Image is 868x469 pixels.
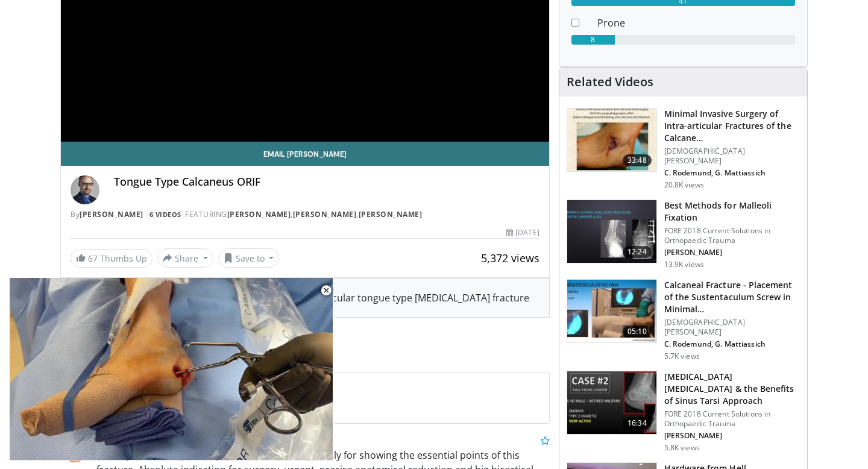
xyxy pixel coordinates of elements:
span: 12:24 [623,246,652,258]
img: Avatar [71,175,99,204]
h4: Related Videos [567,75,653,89]
img: bb3c647c-2c54-4102-bd4b-4b25814f39ee.150x105_q85_crop-smart_upscale.jpg [567,200,656,263]
span: 05:10 [623,326,652,338]
a: 05:10 Calcaneal Fracture - Placement of the Sustentaculum Screw in Minimal… [DEMOGRAPHIC_DATA][PE... [567,279,800,361]
p: FORE 2018 Current Solutions in Orthopaedic Trauma [664,226,800,245]
div: By FEATURING , , [71,209,539,220]
span: 16:34 [623,417,652,429]
p: 20.8K views [664,180,704,190]
img: 35a50d49-627e-422b-a069-3479b31312bc.150x105_q85_crop-smart_upscale.jpg [567,109,656,171]
video-js: Video Player [8,278,334,461]
img: 4fd664d1-fd29-45a6-b4d5-2a0cc31efb43.150x105_q85_crop-smart_upscale.jpg [567,371,656,434]
button: Save to [218,248,280,268]
p: [DEMOGRAPHIC_DATA][PERSON_NAME] [664,146,800,166]
a: [PERSON_NAME] [80,209,143,219]
a: [PERSON_NAME] [293,209,357,219]
a: Email [PERSON_NAME] [61,142,549,166]
a: 67 Thumbs Up [71,249,153,268]
p: [DEMOGRAPHIC_DATA][PERSON_NAME] [664,318,800,337]
div: 8 [571,35,615,45]
p: 13.9K views [664,260,704,269]
a: 16:34 [MEDICAL_DATA] [MEDICAL_DATA] & the Benefits of Sinus Tarsi Approach FORE 2018 Current Solu... [567,371,800,453]
span: 5,372 views [481,251,539,265]
h3: [MEDICAL_DATA] [MEDICAL_DATA] & the Benefits of Sinus Tarsi Approach [664,371,800,407]
button: Share [157,248,213,268]
button: Close [314,278,338,303]
img: ac27e1f5-cff1-4027-8ce1-cb5572e89b57.150x105_q85_crop-smart_upscale.jpg [567,280,656,342]
span: 67 [88,253,98,264]
p: 5.8K views [664,443,700,453]
p: [PERSON_NAME] [664,431,800,441]
h3: Calcaneal Fracture - Placement of the Sustentaculum Screw in Minimal… [664,279,800,315]
a: [PERSON_NAME] [359,209,423,219]
p: [PERSON_NAME] [664,248,800,257]
p: FORE 2018 Current Solutions in Orthopaedic Trauma [664,409,800,429]
a: 33:48 Minimal Invasive Surgery of Intra-articular Fractures of the Calcane… [DEMOGRAPHIC_DATA][PE... [567,108,800,190]
p: 5.7K views [664,351,700,361]
p: C. Rodemund, G. Mattiassich [664,339,800,349]
span: 33:48 [623,154,652,166]
p: C. Rodemund, G. Mattiassich [664,168,800,178]
a: 12:24 Best Methods for Malleoli Fixation FORE 2018 Current Solutions in Orthopaedic Trauma [PERSO... [567,200,800,269]
a: 6 Videos [145,210,185,220]
div: [DATE] [506,227,539,238]
a: [PERSON_NAME] [227,209,291,219]
h3: Best Methods for Malleoli Fixation [664,200,800,224]
h3: Minimal Invasive Surgery of Intra-articular Fractures of the Calcane… [664,108,800,144]
h4: Tongue Type Calcaneus ORIF [114,175,539,189]
dd: Prone [588,16,804,30]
